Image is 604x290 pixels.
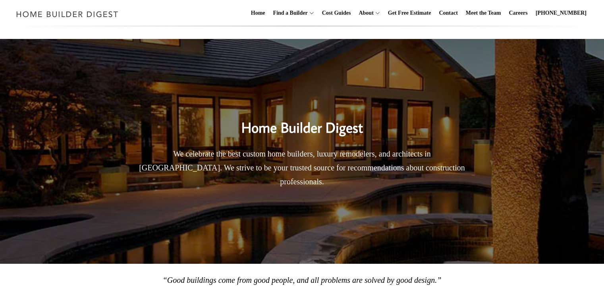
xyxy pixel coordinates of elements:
[133,102,471,138] h2: Home Builder Digest
[133,147,471,189] p: We celebrate the best custom home builders, luxury remodelers, and architects in [GEOGRAPHIC_DATA...
[385,0,434,26] a: Get Free Estimate
[163,276,442,284] em: “Good buildings come from good people, and all problems are solved by good design.”
[355,0,373,26] a: About
[248,0,268,26] a: Home
[319,0,354,26] a: Cost Guides
[463,0,504,26] a: Meet the Team
[13,6,122,22] img: Home Builder Digest
[270,0,308,26] a: Find a Builder
[436,0,461,26] a: Contact
[506,0,531,26] a: Careers
[533,0,590,26] a: [PHONE_NUMBER]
